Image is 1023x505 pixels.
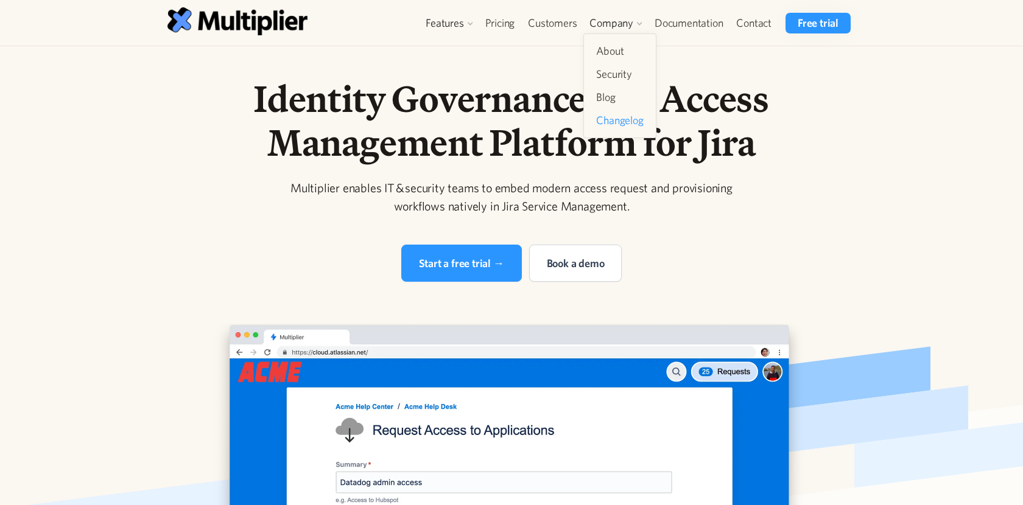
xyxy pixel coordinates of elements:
[401,245,522,282] a: Start a free trial →
[547,255,605,271] div: Book a demo
[479,13,522,33] a: Pricing
[419,255,504,271] div: Start a free trial →
[420,13,478,33] div: Features
[591,110,648,131] a: Changelog
[200,77,823,164] h1: Identity Governance and Access Management Platform for Jira
[591,40,648,62] a: About
[583,13,648,33] div: Company
[426,16,463,30] div: Features
[591,63,648,85] a: Security
[648,13,729,33] a: Documentation
[521,13,583,33] a: Customers
[583,33,656,138] nav: Company
[589,16,633,30] div: Company
[786,13,851,33] a: Free trial
[591,86,648,108] a: Blog
[278,179,745,215] div: Multiplier enables IT & security teams to embed modern access request and provisioning workflows ...
[529,245,622,282] a: Book a demo
[729,13,778,33] a: Contact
